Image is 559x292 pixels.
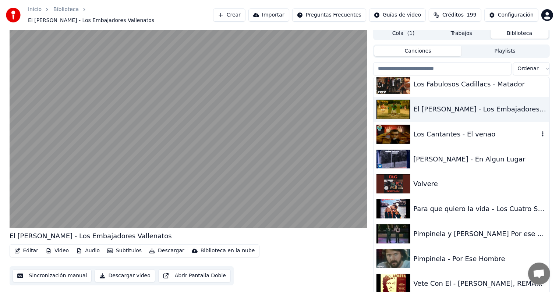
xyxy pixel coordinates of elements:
button: Abrir Pantalla Doble [158,269,231,282]
nav: breadcrumb [28,6,213,24]
button: Sincronización manual [13,269,92,282]
div: El [PERSON_NAME] - Los Embajadores Vallenatos [10,231,172,241]
button: Trabajos [432,28,491,39]
div: El [PERSON_NAME] - Los Embajadores Vallenatos [413,104,546,114]
span: 199 [467,11,477,19]
button: Subtítulos [104,246,145,256]
div: Pimpinela y [PERSON_NAME] Por ese Hombre 2 [413,229,546,239]
span: Ordenar [518,65,539,72]
button: Playlists [461,46,549,56]
button: Crear [213,8,245,22]
div: Biblioteca en la nube [201,247,255,254]
button: Audio [73,246,103,256]
div: Chat abierto [528,263,550,285]
div: Configuración [498,11,534,19]
button: Biblioteca [491,28,549,39]
span: El [PERSON_NAME] - Los Embajadores Vallenatos [28,17,154,24]
button: Descargar video [95,269,155,282]
a: Biblioteca [53,6,79,13]
span: ( 1 ) [407,30,415,37]
button: Descargar [146,246,187,256]
img: youka [6,8,21,22]
div: Pimpinela - Por Ese Hombre [413,254,546,264]
div: Volvere [413,179,546,189]
div: Vete Con El - [PERSON_NAME], REMASTERIZADA [413,278,546,289]
div: Los Fabulosos Cadillacs - Matador [413,79,546,89]
button: Preguntas Frecuentes [292,8,366,22]
button: Guías de video [369,8,426,22]
div: Para que quiero la vida - Los Cuatro Soles [413,204,546,214]
a: Inicio [28,6,42,13]
button: Cola [374,28,432,39]
button: Importar [248,8,289,22]
button: Editar [11,246,41,256]
button: Canciones [374,46,461,56]
button: Video [43,246,72,256]
div: Los Cantantes - El venao [413,129,539,139]
div: [PERSON_NAME] - En Algun Lugar [413,154,546,164]
button: Configuración [484,8,538,22]
span: Créditos [442,11,464,19]
button: Créditos199 [429,8,481,22]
